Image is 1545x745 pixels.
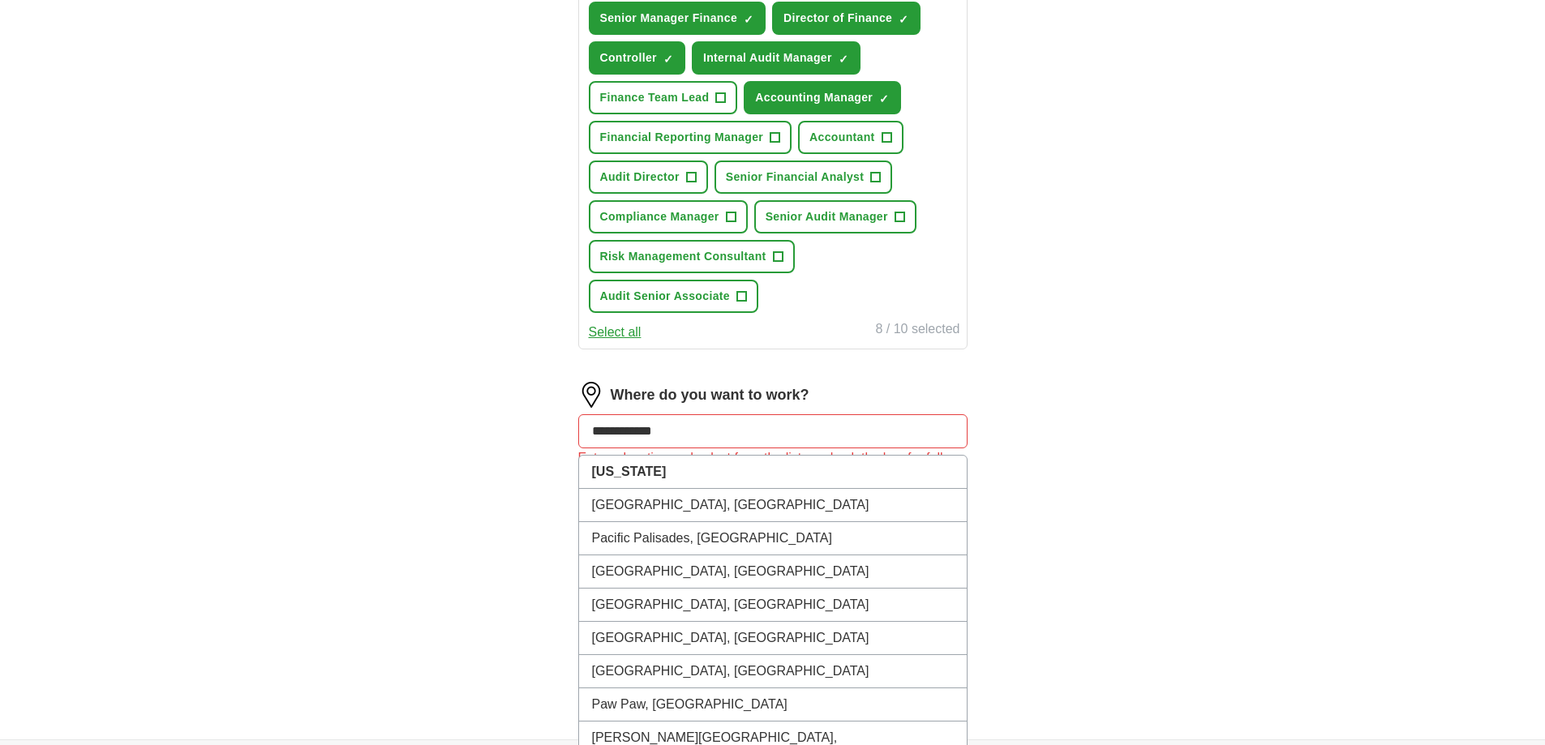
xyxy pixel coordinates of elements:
span: ✓ [839,53,848,66]
div: Enter a location and select from the list, or check the box for fully remote roles [578,448,968,487]
span: Finance Team Lead [600,89,710,106]
button: Accountant [798,121,903,154]
button: Director of Finance✓ [772,2,921,35]
li: [GEOGRAPHIC_DATA], [GEOGRAPHIC_DATA] [579,489,967,522]
span: Senior Financial Analyst [726,169,864,186]
button: Compliance Manager [589,200,748,233]
button: Select all [589,323,642,342]
span: Senior Manager Finance [600,10,738,27]
span: Financial Reporting Manager [600,129,764,146]
button: Financial Reporting Manager [589,121,792,154]
li: [GEOGRAPHIC_DATA], [GEOGRAPHIC_DATA] [579,589,967,622]
div: 8 / 10 selected [875,319,959,342]
span: Controller [600,49,657,66]
button: Controller✓ [589,41,685,75]
li: Pacific Palisades, [GEOGRAPHIC_DATA] [579,522,967,555]
span: Audit Senior Associate [600,288,730,305]
strong: [US_STATE] [592,465,667,478]
button: Audit Director [589,161,708,194]
button: Senior Manager Finance✓ [589,2,766,35]
span: Audit Director [600,169,680,186]
label: Where do you want to work? [611,384,809,406]
span: Compliance Manager [600,208,719,225]
span: Risk Management Consultant [600,248,766,265]
button: Audit Senior Associate [589,280,758,313]
span: Internal Audit Manager [703,49,832,66]
button: Accounting Manager✓ [744,81,901,114]
span: ✓ [663,53,673,66]
button: Finance Team Lead [589,81,738,114]
li: [GEOGRAPHIC_DATA], [GEOGRAPHIC_DATA] [579,622,967,655]
li: Paw Paw, [GEOGRAPHIC_DATA] [579,688,967,721]
li: [GEOGRAPHIC_DATA], [GEOGRAPHIC_DATA] [579,655,967,688]
span: ✓ [879,92,889,105]
span: Accountant [809,129,875,146]
span: ✓ [744,13,753,26]
span: Director of Finance [783,10,892,27]
span: ✓ [899,13,908,26]
li: [GEOGRAPHIC_DATA], [GEOGRAPHIC_DATA] [579,555,967,589]
button: Senior Audit Manager [754,200,916,233]
img: location.png [578,382,604,408]
span: Accounting Manager [755,89,873,106]
button: Risk Management Consultant [589,240,795,273]
span: Senior Audit Manager [766,208,888,225]
button: Internal Audit Manager✓ [692,41,860,75]
button: Senior Financial Analyst [715,161,892,194]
